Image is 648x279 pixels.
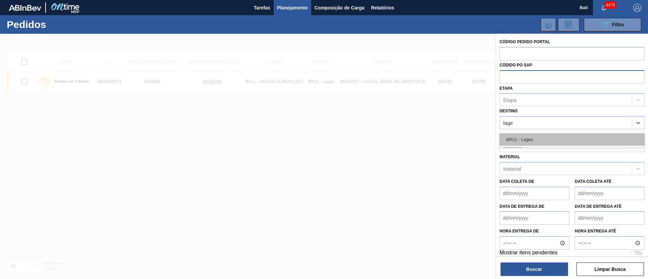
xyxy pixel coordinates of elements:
[315,4,364,12] span: Composição de Carga
[500,109,517,113] label: Destino
[7,21,108,28] h1: Pedidos
[503,97,516,103] div: Etapa
[575,187,645,200] input: dd/mm/yyyy
[500,63,532,67] label: Códido PO SAP
[371,4,394,12] span: Relatórios
[500,204,544,209] label: Data de Entrega de
[500,187,569,200] input: dd/mm/yyyy
[500,250,558,258] label: Mostrar itens pendentes
[500,155,520,159] label: Material
[633,4,641,12] img: Logout
[593,3,615,12] button: Notificações
[584,18,641,31] button: Filtro
[575,179,611,184] label: Data coleta até
[541,18,556,31] div: Importar Negociações dos Pedidos
[604,1,616,9] span: 4479
[503,166,521,171] div: Material
[254,4,270,12] span: Tarefas
[9,5,41,11] img: TNhmsLtSVTkK8tSr43FrP2fwEKptu5GPRR3wAAAABJRU5ErkJggg==
[500,211,569,225] input: dd/mm/yyyy
[575,204,622,209] label: Data de Entrega até
[558,18,579,31] div: Solicitação de Revisão de Pedidos
[500,132,520,136] label: Carteira
[500,226,569,236] label: Hora entrega de
[575,226,645,236] label: Hora entrega até
[500,39,550,44] label: Código Pedido Portal
[277,4,308,12] span: Planejamento
[612,22,624,27] span: Filtro
[500,133,645,146] div: BR21 - Lages
[500,179,534,184] label: Data coleta de
[500,86,513,91] label: Etapa
[575,211,645,225] input: dd/mm/yyyy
